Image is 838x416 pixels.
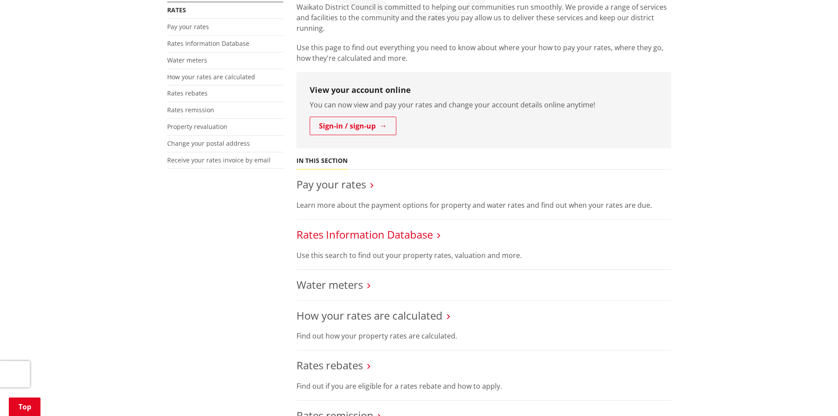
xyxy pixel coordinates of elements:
a: Rates rebates [296,358,363,372]
h5: In this section [296,157,348,165]
a: Pay your rates [167,22,209,31]
a: Sign-in / sign-up [310,117,396,135]
p: Find out if you are eligible for a rates rebate and how to apply. [296,381,671,391]
a: Rates Information Database [167,39,249,48]
a: Receive your rates invoice by email [167,156,271,164]
p: Waikato District Council is committed to helping our communities run smoothly. We provide a range... [296,2,671,33]
a: Property revaluation [167,122,227,131]
a: Rates remission [167,106,214,114]
a: How your rates are calculated [296,308,443,323]
p: Use this search to find out your property rates, valuation and more. [296,250,671,261]
a: Water meters [167,56,207,64]
p: You can now view and pay your rates and change your account details online anytime! [310,99,658,110]
a: Rates rebates [167,89,208,97]
p: Find out how your property rates are calculated. [296,331,671,341]
a: Rates [167,6,186,14]
iframe: Messenger Launcher [798,379,829,411]
a: Rates Information Database [296,227,433,242]
p: Learn more about the payment options for property and water rates and find out when your rates ar... [296,200,671,210]
a: Top [9,398,40,416]
a: Water meters [296,277,363,292]
p: Use this page to find out everything you need to know about where your how to pay your rates, whe... [296,42,671,63]
a: How your rates are calculated [167,73,255,81]
a: Pay your rates [296,177,366,191]
h3: View your account online [310,85,658,95]
a: Change your postal address [167,139,250,147]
